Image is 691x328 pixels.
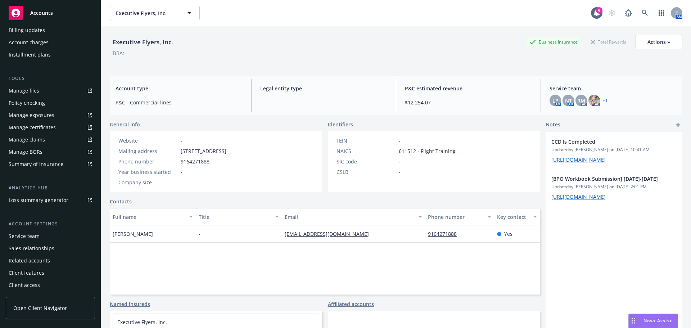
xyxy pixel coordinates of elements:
div: Tools [6,75,95,82]
div: Title [199,213,271,221]
span: - [181,179,182,186]
a: Summary of insurance [6,158,95,170]
div: Full name [113,213,185,221]
span: Updated by [PERSON_NAME] on [DATE] 10:41 AM [551,147,677,153]
a: Service team [6,230,95,242]
button: Key contact [494,208,540,225]
button: Email [282,208,425,225]
a: Manage files [6,85,95,96]
span: Service team [550,85,677,92]
div: Company size [118,179,178,186]
span: [BPO Workbook Submission] [DATE]-[DATE] [551,175,658,183]
div: Manage certificates [9,122,56,133]
a: Affiliated accounts [328,300,374,308]
a: Accounts [6,3,95,23]
div: Account charges [9,37,49,48]
div: Related accounts [9,255,50,266]
div: Total Rewards [587,37,630,46]
button: Nova Assist [628,314,678,328]
span: Notes [546,121,560,129]
div: Manage files [9,85,39,96]
span: General info [110,121,140,128]
a: add [674,121,682,129]
div: Policy checking [9,97,45,109]
button: Phone number [425,208,494,225]
a: - [181,137,182,144]
button: Title [196,208,282,225]
div: Manage claims [9,134,45,145]
div: Manage BORs [9,146,42,158]
a: Manage BORs [6,146,95,158]
a: Manage certificates [6,122,95,133]
a: [URL][DOMAIN_NAME] [551,156,606,163]
div: Email [285,213,414,221]
div: CCD Is CompletedUpdatedby [PERSON_NAME] on [DATE] 10:41 AM[URL][DOMAIN_NAME] [546,132,682,169]
span: Identifiers [328,121,353,128]
div: Account settings [6,220,95,228]
div: Executive Flyers, Inc. [110,37,176,47]
a: [URL][DOMAIN_NAME] [551,193,606,200]
div: Key contact [497,213,529,221]
a: Loss summary generator [6,194,95,206]
a: Related accounts [6,255,95,266]
span: Executive Flyers, Inc. [116,9,178,17]
span: [STREET_ADDRESS] [181,147,226,155]
span: - [181,168,182,176]
span: NT [565,97,572,104]
div: Sales relationships [9,243,54,254]
div: CSLB [337,168,396,176]
span: Yes [504,230,512,238]
a: Named insureds [110,300,150,308]
span: RM [577,97,585,104]
div: Manage exposures [9,109,54,121]
span: CCD Is Completed [551,138,658,145]
span: - [399,168,401,176]
span: Account type [116,85,243,92]
div: Business Insurance [526,37,581,46]
a: Start snowing [605,6,619,20]
div: Actions [647,35,670,49]
span: P&C estimated revenue [405,85,532,92]
span: [PERSON_NAME] [113,230,153,238]
img: photo [588,95,600,106]
span: 611512 - Flight Training [399,147,456,155]
div: Website [118,137,178,144]
div: Phone number [428,213,483,221]
div: Client features [9,267,44,279]
a: Sales relationships [6,243,95,254]
a: Search [638,6,652,20]
span: LP [552,97,559,104]
div: Summary of insurance [9,158,63,170]
button: Actions [636,35,682,49]
span: - [399,137,401,144]
span: Manage exposures [6,109,95,121]
a: Client features [6,267,95,279]
span: 9164271888 [181,158,209,165]
a: Manage claims [6,134,95,145]
span: - [260,99,387,106]
a: [EMAIL_ADDRESS][DOMAIN_NAME] [285,230,375,237]
div: Year business started [118,168,178,176]
a: Client access [6,279,95,291]
span: - [199,230,200,238]
span: Nova Assist [643,318,672,324]
div: Service team [9,230,40,242]
span: Updated by [PERSON_NAME] on [DATE] 2:01 PM [551,184,677,190]
div: Drag to move [629,314,638,328]
div: [BPO Workbook Submission] [DATE]-[DATE]Updatedby [PERSON_NAME] on [DATE] 2:01 PM[URL][DOMAIN_NAME] [546,169,682,206]
a: +1 [603,98,608,103]
div: Billing updates [9,24,45,36]
div: Analytics hub [6,184,95,192]
span: - [399,158,401,165]
a: Installment plans [6,49,95,60]
span: Accounts [30,10,53,16]
a: Policy checking [6,97,95,109]
div: NAICS [337,147,396,155]
a: Billing updates [6,24,95,36]
span: $12,254.07 [405,99,532,106]
span: Legal entity type [260,85,387,92]
a: Contacts [110,198,132,205]
div: Loss summary generator [9,194,68,206]
button: Executive Flyers, Inc. [110,6,200,20]
button: Full name [110,208,196,225]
